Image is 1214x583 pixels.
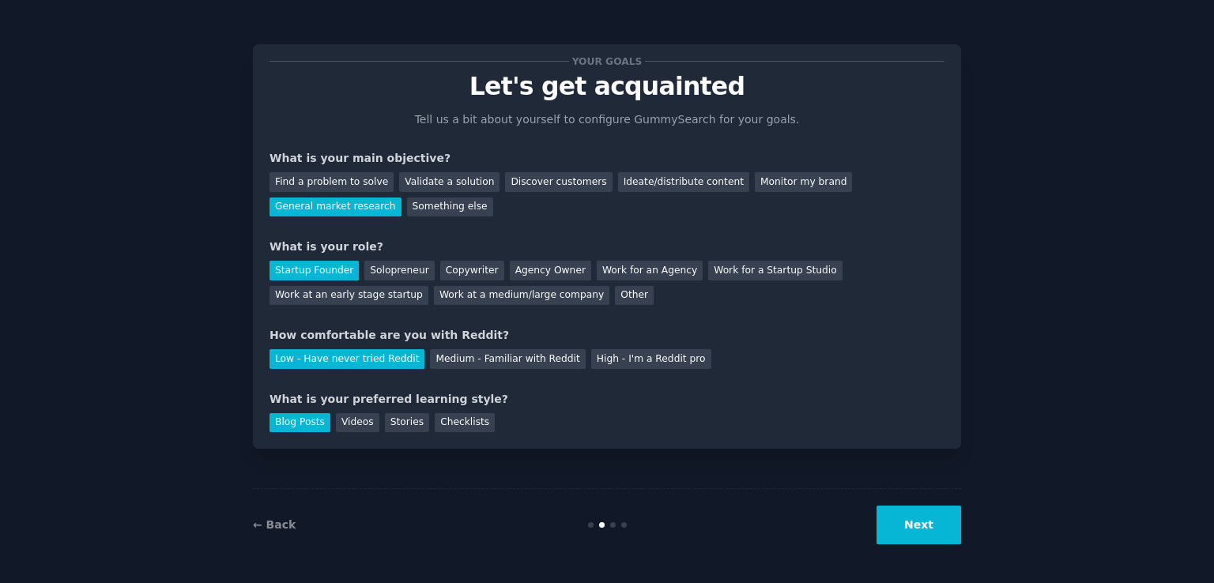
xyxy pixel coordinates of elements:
[591,349,711,369] div: High - I'm a Reddit pro
[253,518,296,531] a: ← Back
[270,286,428,306] div: Work at an early stage startup
[505,172,612,192] div: Discover customers
[408,111,806,128] p: Tell us a bit about yourself to configure GummySearch for your goals.
[399,172,500,192] div: Validate a solution
[434,286,609,306] div: Work at a medium/large company
[435,413,495,433] div: Checklists
[430,349,585,369] div: Medium - Familiar with Reddit
[407,197,493,217] div: Something else
[270,197,402,217] div: General market research
[336,413,379,433] div: Videos
[270,391,944,408] div: What is your preferred learning style?
[270,261,359,280] div: Startup Founder
[440,261,504,280] div: Copywriter
[615,286,654,306] div: Other
[270,413,330,433] div: Blog Posts
[270,349,424,369] div: Low - Have never tried Reddit
[270,239,944,255] div: What is your role?
[270,172,394,192] div: Find a problem to solve
[569,53,645,70] span: Your goals
[270,150,944,167] div: What is your main objective?
[618,172,749,192] div: Ideate/distribute content
[510,261,591,280] div: Agency Owner
[364,261,434,280] div: Solopreneur
[270,73,944,100] p: Let's get acquainted
[270,327,944,344] div: How comfortable are you with Reddit?
[708,261,842,280] div: Work for a Startup Studio
[877,506,961,544] button: Next
[597,261,703,280] div: Work for an Agency
[755,172,852,192] div: Monitor my brand
[385,413,429,433] div: Stories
